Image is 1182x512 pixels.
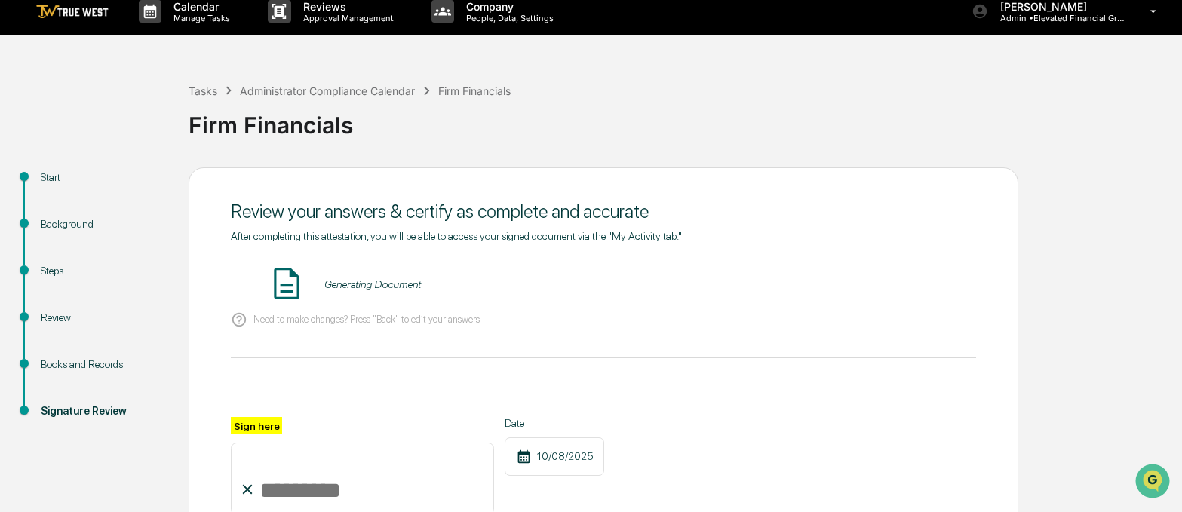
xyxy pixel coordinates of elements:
[51,115,247,130] div: Start new chat
[150,256,183,267] span: Pylon
[1134,462,1174,503] iframe: Open customer support
[15,115,42,143] img: 1746055101610-c473b297-6a78-478c-a979-82029cc54cd1
[103,184,193,211] a: 🗄️Attestations
[253,314,480,325] p: Need to make changes? Press "Back" to edit your answers
[30,190,97,205] span: Preclearance
[124,190,187,205] span: Attestations
[324,278,421,290] div: Generating Document
[15,32,275,56] p: How can we help?
[30,219,95,234] span: Data Lookup
[505,417,604,429] label: Date
[454,13,561,23] p: People, Data, Settings
[505,437,604,476] div: 10/08/2025
[109,192,121,204] div: 🗄️
[15,220,27,232] div: 🔎
[51,130,191,143] div: We're available if you need us!
[231,417,282,434] label: Sign here
[189,100,1174,139] div: Firm Financials
[231,230,682,242] span: After completing this attestation, you will be able to access your signed document via the "My Ac...
[41,216,164,232] div: Background
[438,84,511,97] div: Firm Financials
[41,170,164,185] div: Start
[41,357,164,373] div: Books and Records
[291,13,401,23] p: Approval Management
[256,120,275,138] button: Start new chat
[15,192,27,204] div: 🖐️
[9,184,103,211] a: 🖐️Preclearance
[161,13,238,23] p: Manage Tasks
[240,84,415,97] div: Administrator Compliance Calendar
[106,255,183,267] a: Powered byPylon
[231,201,976,222] div: Review your answers & certify as complete and accurate
[268,265,305,302] img: Document Icon
[189,84,217,97] div: Tasks
[41,310,164,326] div: Review
[36,5,109,19] img: logo
[988,13,1128,23] p: Admin • Elevated Financial Group
[41,263,164,279] div: Steps
[9,213,101,240] a: 🔎Data Lookup
[41,403,164,419] div: Signature Review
